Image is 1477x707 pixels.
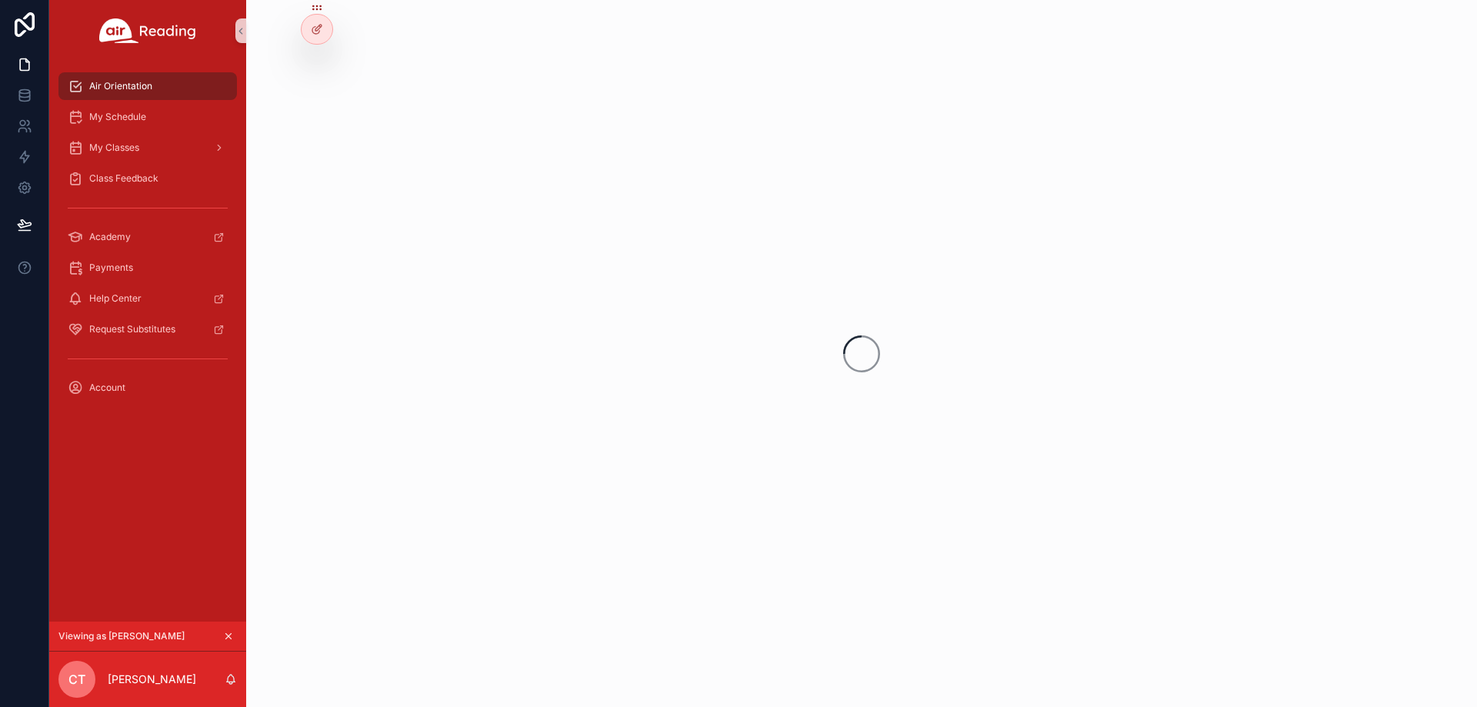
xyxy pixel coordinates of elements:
[89,382,125,394] span: Account
[89,231,131,243] span: Academy
[89,142,139,154] span: My Classes
[89,262,133,274] span: Payments
[49,62,246,422] div: scrollable content
[58,374,237,402] a: Account
[89,172,158,185] span: Class Feedback
[58,103,237,131] a: My Schedule
[58,223,237,251] a: Academy
[58,254,237,282] a: Payments
[89,323,175,335] span: Request Substitutes
[89,80,152,92] span: Air Orientation
[58,72,237,100] a: Air Orientation
[99,18,196,43] img: App logo
[58,134,237,162] a: My Classes
[58,315,237,343] a: Request Substitutes
[58,165,237,192] a: Class Feedback
[68,670,85,689] span: CT
[108,672,196,687] p: [PERSON_NAME]
[58,285,237,312] a: Help Center
[89,292,142,305] span: Help Center
[58,630,185,642] span: Viewing as [PERSON_NAME]
[89,111,146,123] span: My Schedule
